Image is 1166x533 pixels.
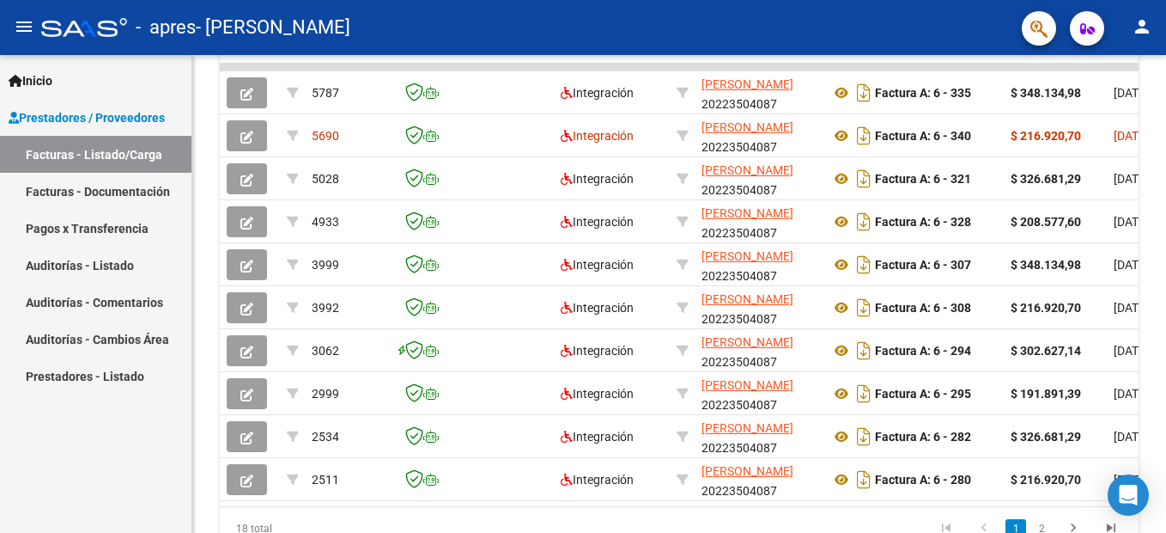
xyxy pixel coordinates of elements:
span: 5690 [312,129,339,143]
i: Descargar documento [853,337,875,365]
strong: $ 208.577,60 [1011,215,1081,229]
div: 20223504087 [701,247,817,283]
span: 4933 [312,215,339,229]
span: Integración [561,86,634,100]
span: [DATE] [1114,473,1149,487]
span: [DATE] [1114,344,1149,358]
mat-icon: menu [14,16,34,37]
span: Integración [561,129,634,143]
span: Integración [561,387,634,401]
strong: $ 191.891,39 [1011,387,1081,401]
span: [DATE] [1114,129,1149,143]
div: Open Intercom Messenger [1108,475,1149,516]
strong: Factura A: 6 - 307 [875,258,971,272]
span: [PERSON_NAME] [701,163,793,177]
span: Integración [561,172,634,186]
strong: $ 348.134,98 [1011,258,1081,272]
strong: Factura A: 6 - 280 [875,473,971,487]
span: Integración [561,473,634,487]
span: [PERSON_NAME] [701,249,793,263]
span: 3992 [312,301,339,315]
i: Descargar documento [853,294,875,322]
span: 2534 [312,430,339,444]
span: [PERSON_NAME] [701,120,793,134]
strong: Factura A: 6 - 340 [875,129,971,143]
strong: $ 302.627,14 [1011,344,1081,358]
span: 3999 [312,258,339,272]
span: 2511 [312,473,339,487]
strong: Factura A: 6 - 335 [875,86,971,100]
strong: Factura A: 6 - 321 [875,172,971,186]
span: [PERSON_NAME] [701,77,793,91]
strong: $ 326.681,29 [1011,172,1081,186]
i: Descargar documento [853,79,875,107]
span: [PERSON_NAME] [701,421,793,435]
span: [PERSON_NAME] [701,378,793,392]
i: Descargar documento [853,122,875,150]
span: Integración [561,215,634,229]
mat-icon: person [1132,16,1152,37]
span: Integración [561,258,634,272]
div: 20223504087 [701,204,817,240]
strong: Factura A: 6 - 295 [875,387,971,401]
span: [PERSON_NAME] [701,464,793,478]
div: 20223504087 [701,290,817,326]
span: [DATE] [1114,215,1149,229]
i: Descargar documento [853,165,875,193]
i: Descargar documento [853,208,875,236]
span: 3062 [312,344,339,358]
span: [DATE] [1114,387,1149,401]
div: 20223504087 [701,75,817,111]
span: [PERSON_NAME] [701,292,793,306]
div: 20223504087 [701,419,817,455]
div: 20223504087 [701,376,817,412]
span: [PERSON_NAME] [701,335,793,349]
strong: Factura A: 6 - 294 [875,344,971,358]
span: Integración [561,344,634,358]
div: 20223504087 [701,462,817,498]
span: Integración [561,430,634,444]
span: [DATE] [1114,86,1149,100]
span: [DATE] [1114,258,1149,272]
strong: $ 326.681,29 [1011,430,1081,444]
span: Integración [561,301,634,315]
span: [PERSON_NAME] [701,206,793,220]
strong: Factura A: 6 - 328 [875,215,971,229]
span: Prestadores / Proveedores [9,108,165,127]
span: [DATE] [1114,301,1149,315]
div: 20223504087 [701,161,817,197]
i: Descargar documento [853,423,875,450]
strong: $ 216.920,70 [1011,301,1081,315]
span: Inicio [9,71,52,90]
span: 5028 [312,172,339,186]
i: Descargar documento [853,466,875,493]
strong: Factura A: 6 - 308 [875,301,971,315]
strong: $ 216.920,70 [1011,473,1081,487]
span: 2999 [312,387,339,401]
i: Descargar documento [853,251,875,279]
i: Descargar documento [853,380,875,407]
span: - [PERSON_NAME] [196,9,350,46]
span: [DATE] [1114,172,1149,186]
strong: $ 348.134,98 [1011,86,1081,100]
div: 20223504087 [701,333,817,369]
strong: Factura A: 6 - 282 [875,430,971,444]
span: 5787 [312,86,339,100]
div: 20223504087 [701,118,817,154]
span: - apres [136,9,196,46]
strong: $ 216.920,70 [1011,129,1081,143]
span: [DATE] [1114,430,1149,444]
